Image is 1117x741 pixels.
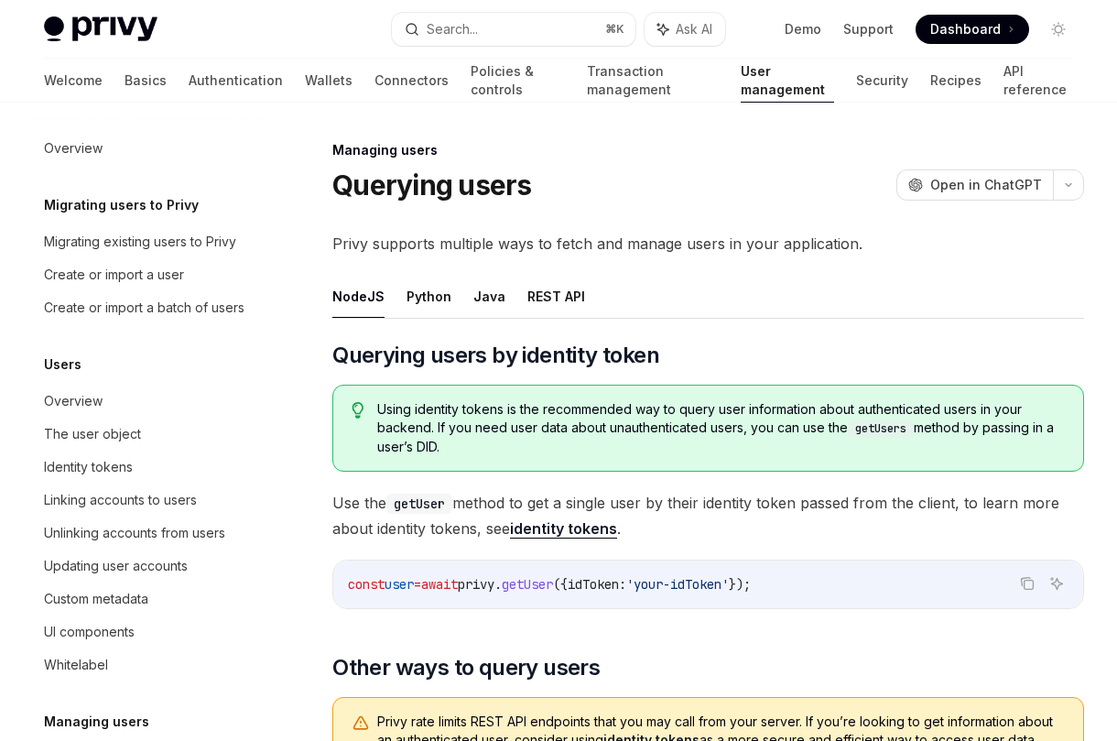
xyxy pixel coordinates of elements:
[29,484,264,517] a: Linking accounts to users
[930,176,1042,194] span: Open in ChatGPT
[29,291,264,324] a: Create or import a batch of users
[407,275,451,318] button: Python
[896,169,1053,201] button: Open in ChatGPT
[930,20,1001,38] span: Dashboard
[843,20,894,38] a: Support
[29,418,264,451] a: The user object
[332,275,385,318] button: NodeJS
[125,59,167,103] a: Basics
[729,576,751,593] span: });
[553,576,568,593] span: ({
[626,576,729,593] span: 'your-idToken'
[29,616,264,648] a: UI components
[29,648,264,681] a: Whitelabel
[568,576,626,593] span: idToken:
[741,59,835,103] a: User management
[421,576,458,593] span: await
[44,423,141,445] div: The user object
[44,194,199,216] h5: Migrating users to Privy
[332,341,659,370] span: Querying users by identity token
[44,16,157,42] img: light logo
[29,517,264,550] a: Unlinking accounts from users
[605,22,624,37] span: ⌘ K
[44,297,244,319] div: Create or import a batch of users
[44,456,133,478] div: Identity tokens
[44,588,148,610] div: Custom metadata
[848,420,914,438] code: getUsers
[473,275,505,318] button: Java
[386,494,452,514] code: getUser
[44,390,103,412] div: Overview
[44,231,236,253] div: Migrating existing users to Privy
[527,275,585,318] button: REST API
[385,576,414,593] span: user
[189,59,283,103] a: Authentication
[785,20,821,38] a: Demo
[427,18,478,40] div: Search...
[1045,572,1068,595] button: Ask AI
[332,169,532,202] h1: Querying users
[305,59,352,103] a: Wallets
[44,489,197,511] div: Linking accounts to users
[44,654,108,676] div: Whitelabel
[29,132,264,165] a: Overview
[29,451,264,484] a: Identity tokens
[930,59,981,103] a: Recipes
[352,714,370,733] svg: Warning
[44,711,149,733] h5: Managing users
[645,13,725,46] button: Ask AI
[392,13,635,46] button: Search...⌘K
[1003,59,1073,103] a: API reference
[458,576,494,593] span: privy
[414,576,421,593] span: =
[29,550,264,583] a: Updating user accounts
[587,59,718,103] a: Transaction management
[29,225,264,258] a: Migrating existing users to Privy
[676,20,712,38] span: Ask AI
[352,402,364,419] svg: Tip
[29,583,264,616] a: Custom metadata
[510,519,617,539] a: identity tokens
[44,621,135,643] div: UI components
[44,555,188,577] div: Updating user accounts
[44,59,103,103] a: Welcome
[856,59,908,103] a: Security
[44,264,184,286] div: Create or import a user
[471,59,565,103] a: Policies & controls
[29,258,264,291] a: Create or import a user
[44,137,103,159] div: Overview
[1015,572,1039,595] button: Copy the contents from the code block
[374,59,449,103] a: Connectors
[44,522,225,544] div: Unlinking accounts from users
[494,576,502,593] span: .
[1044,15,1073,44] button: Toggle dark mode
[29,385,264,418] a: Overview
[502,576,553,593] span: getUser
[332,490,1084,541] span: Use the method to get a single user by their identity token passed from the client, to learn more...
[332,653,600,682] span: Other ways to query users
[332,141,1084,159] div: Managing users
[332,231,1084,256] span: Privy supports multiple ways to fetch and manage users in your application.
[377,400,1065,456] span: Using identity tokens is the recommended way to query user information about authenticated users ...
[348,576,385,593] span: const
[916,15,1029,44] a: Dashboard
[44,354,81,376] h5: Users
